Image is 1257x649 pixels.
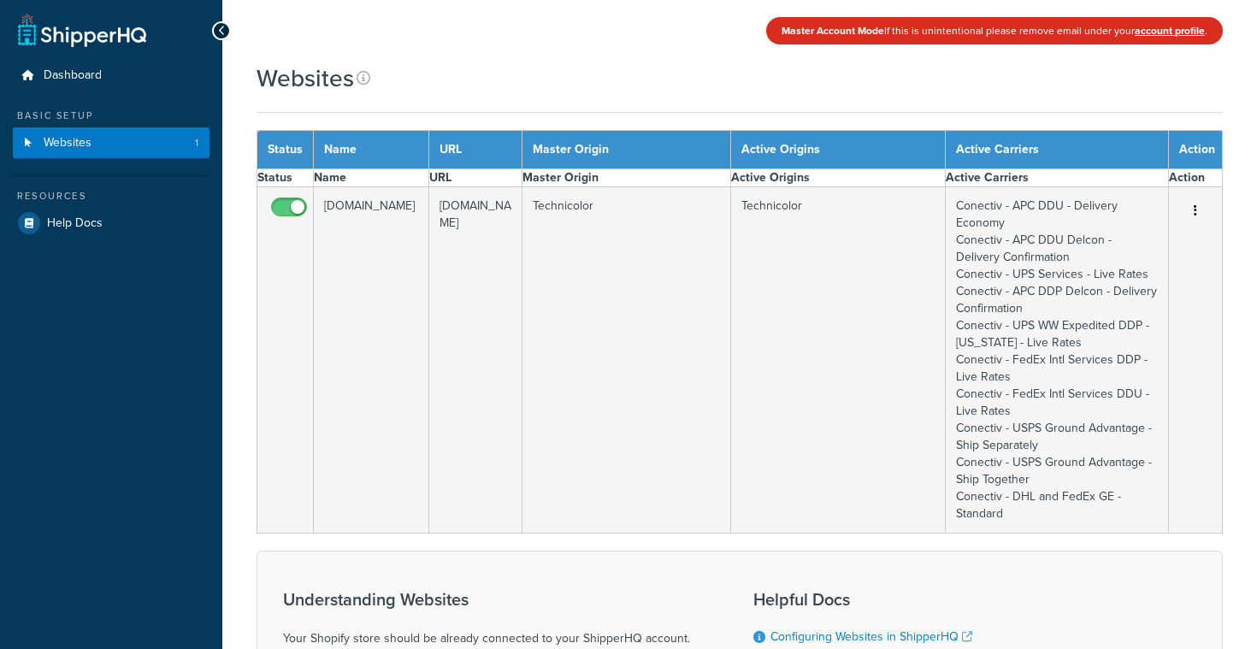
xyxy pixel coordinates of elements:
th: Active Carriers [945,131,1168,169]
td: [DOMAIN_NAME] [314,187,429,534]
strong: Master Account Mode [782,23,884,38]
th: Name [314,169,429,187]
th: URL [428,131,522,169]
span: Websites [44,136,91,150]
td: Technicolor [522,187,731,534]
div: Basic Setup [13,109,209,123]
h1: Websites [257,62,354,95]
div: Resources [13,189,209,204]
th: Status [257,169,314,187]
div: If this is unintentional please remove email under your . [766,17,1223,44]
h3: Helpful Docs [753,590,1061,609]
th: Master Origin [522,169,731,187]
th: Name [314,131,429,169]
th: Action [1169,169,1223,187]
a: Configuring Websites in ShipperHQ [770,628,972,646]
span: 1 [195,136,198,150]
li: Websites [13,127,209,159]
a: ShipperHQ Home [18,13,146,47]
td: Technicolor [731,187,946,534]
th: Active Carriers [945,169,1168,187]
a: Help Docs [13,208,209,239]
span: Dashboard [44,68,102,83]
th: Active Origins [731,169,946,187]
a: Websites 1 [13,127,209,159]
th: Active Origins [731,131,946,169]
a: account profile [1135,23,1205,38]
th: Action [1169,131,1223,169]
a: Dashboard [13,60,209,91]
th: Status [257,131,314,169]
td: Conectiv - APC DDU - Delivery Economy Conectiv - APC DDU Delcon - Delivery Confirmation Conectiv ... [945,187,1168,534]
th: URL [428,169,522,187]
span: Help Docs [47,216,103,231]
td: [DOMAIN_NAME] [428,187,522,534]
th: Master Origin [522,131,731,169]
h3: Understanding Websites [283,590,711,609]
